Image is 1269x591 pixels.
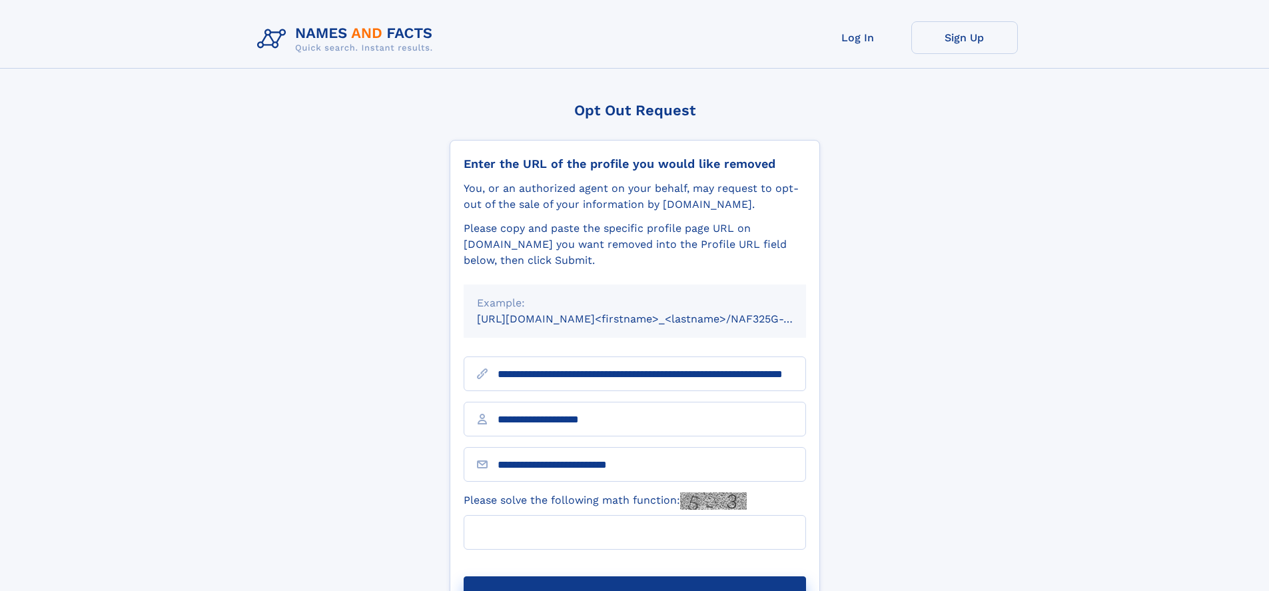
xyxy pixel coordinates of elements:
div: Enter the URL of the profile you would like removed [464,157,806,171]
div: You, or an authorized agent on your behalf, may request to opt-out of the sale of your informatio... [464,181,806,213]
div: Example: [477,295,793,311]
small: [URL][DOMAIN_NAME]<firstname>_<lastname>/NAF325G-xxxxxxxx [477,312,831,325]
label: Please solve the following math function: [464,492,747,510]
a: Log In [805,21,911,54]
div: Opt Out Request [450,102,820,119]
a: Sign Up [911,21,1018,54]
div: Please copy and paste the specific profile page URL on [DOMAIN_NAME] you want removed into the Pr... [464,221,806,269]
img: Logo Names and Facts [252,21,444,57]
